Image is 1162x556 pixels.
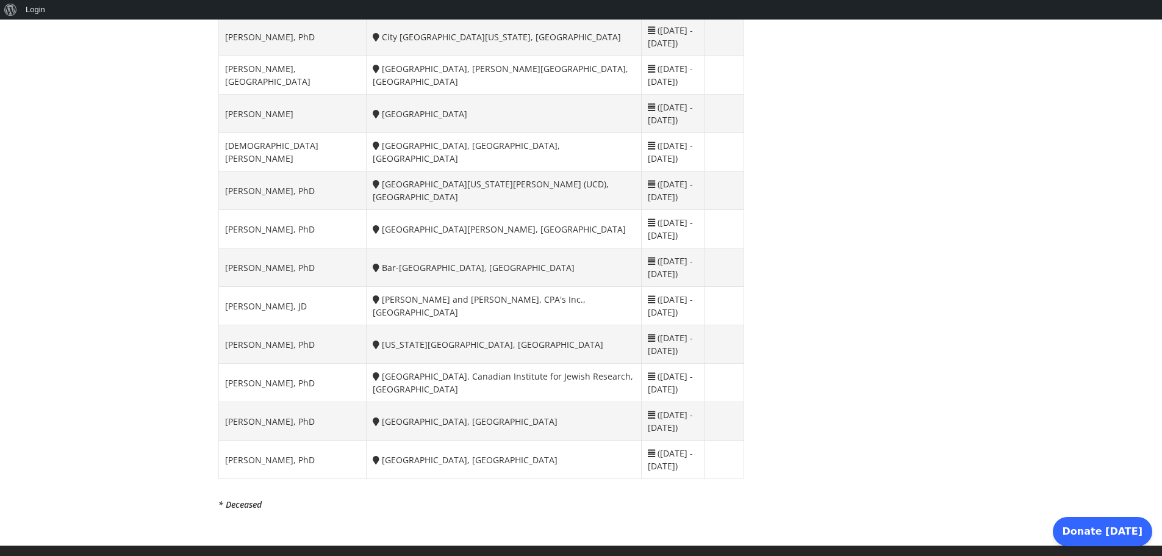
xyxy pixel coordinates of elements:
td: [PERSON_NAME], [GEOGRAPHIC_DATA] [218,56,366,95]
div: ([DATE] - [DATE]) [648,139,698,165]
td: [PERSON_NAME], PhD [218,441,366,479]
td: [PERSON_NAME], JD [218,287,366,325]
div: [GEOGRAPHIC_DATA], [GEOGRAPHIC_DATA] [373,453,635,466]
div: ([DATE] - [DATE]) [648,331,698,357]
div: [GEOGRAPHIC_DATA][US_STATE][PERSON_NAME] (UCD), [GEOGRAPHIC_DATA] [373,178,635,203]
td: [PERSON_NAME], PhD [218,171,366,210]
div: ([DATE] - [DATE]) [648,101,698,126]
div: ([DATE] - [DATE]) [648,408,698,434]
td: [PERSON_NAME] [218,95,366,133]
div: ([DATE] - [DATE]) [648,216,698,242]
div: [GEOGRAPHIC_DATA], [GEOGRAPHIC_DATA] [373,415,635,428]
div: [US_STATE][GEOGRAPHIC_DATA], [GEOGRAPHIC_DATA] [373,338,635,351]
div: ([DATE] - [DATE]) [648,178,698,203]
td: [PERSON_NAME], PhD [218,18,366,56]
div: ([DATE] - [DATE]) [648,293,698,319]
div: ([DATE] - [DATE]) [648,24,698,49]
div: [GEOGRAPHIC_DATA][PERSON_NAME], [GEOGRAPHIC_DATA] [373,223,635,236]
td: [PERSON_NAME], PhD [218,248,366,287]
div: [GEOGRAPHIC_DATA], [GEOGRAPHIC_DATA], [GEOGRAPHIC_DATA] [373,139,635,165]
div: [GEOGRAPHIC_DATA], [PERSON_NAME][GEOGRAPHIC_DATA], [GEOGRAPHIC_DATA] [373,62,635,88]
td: [DEMOGRAPHIC_DATA][PERSON_NAME] [218,133,366,171]
div: City [GEOGRAPHIC_DATA][US_STATE], [GEOGRAPHIC_DATA] [373,31,635,43]
em: * Deceased [218,499,262,510]
div: ([DATE] - [DATE]) [648,62,698,88]
td: [PERSON_NAME], PhD [218,402,366,441]
div: ([DATE] - [DATE]) [648,447,698,472]
td: [PERSON_NAME], PhD [218,364,366,402]
div: ([DATE] - [DATE]) [648,370,698,395]
td: [PERSON_NAME], PhD [218,210,366,248]
td: [PERSON_NAME], PhD [218,325,366,364]
div: ([DATE] - [DATE]) [648,255,698,280]
div: [GEOGRAPHIC_DATA] [373,107,635,120]
div: [GEOGRAPHIC_DATA]. Canadian Institute for Jewish Research, [GEOGRAPHIC_DATA] [373,370,635,395]
div: Bar-[GEOGRAPHIC_DATA], [GEOGRAPHIC_DATA] [373,261,635,274]
div: [PERSON_NAME] and [PERSON_NAME], CPA's Inc., [GEOGRAPHIC_DATA] [373,293,635,319]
